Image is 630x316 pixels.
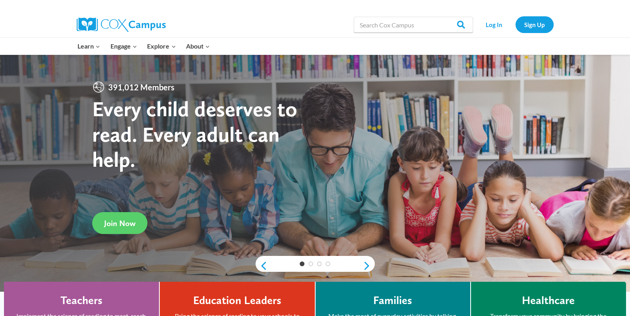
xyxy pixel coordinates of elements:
[186,41,210,51] span: About
[300,261,304,266] a: 1
[477,16,554,33] nav: Secondary Navigation
[256,258,375,274] div: content slider buttons
[104,218,136,228] span: Join Now
[317,261,322,266] a: 3
[373,294,412,307] h4: Families
[60,294,103,307] h4: Teachers
[92,212,147,234] a: Join Now
[477,16,512,33] a: Log In
[354,17,473,33] input: Search Cox Campus
[326,261,330,266] a: 4
[308,261,313,266] a: 2
[77,18,166,32] img: Cox Campus
[516,16,554,33] a: Sign Up
[147,41,176,51] span: Explore
[363,261,375,271] a: next
[73,38,215,55] nav: Primary Navigation
[78,41,100,51] span: Learn
[256,261,268,271] a: previous
[105,81,178,94] span: 391,012 Members
[92,96,297,172] strong: Every child deserves to read. Every adult can help.
[522,294,575,307] h4: Healthcare
[193,294,281,307] h4: Education Leaders
[110,41,137,51] span: Engage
